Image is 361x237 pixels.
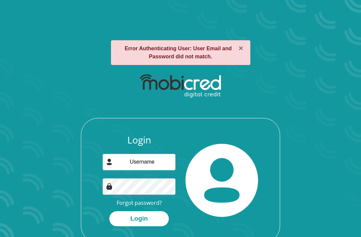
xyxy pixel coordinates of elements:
[106,183,113,190] img: Image
[140,74,221,98] img: mobicred logo
[125,46,232,59] strong: Error Authenticating User: User Email and Password did not match.
[239,45,243,53] button: ×
[103,154,175,170] input: Username
[117,199,162,206] a: Forgot password?
[103,134,175,146] h3: Login
[109,211,169,226] button: Login
[106,159,113,165] img: user-icon image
